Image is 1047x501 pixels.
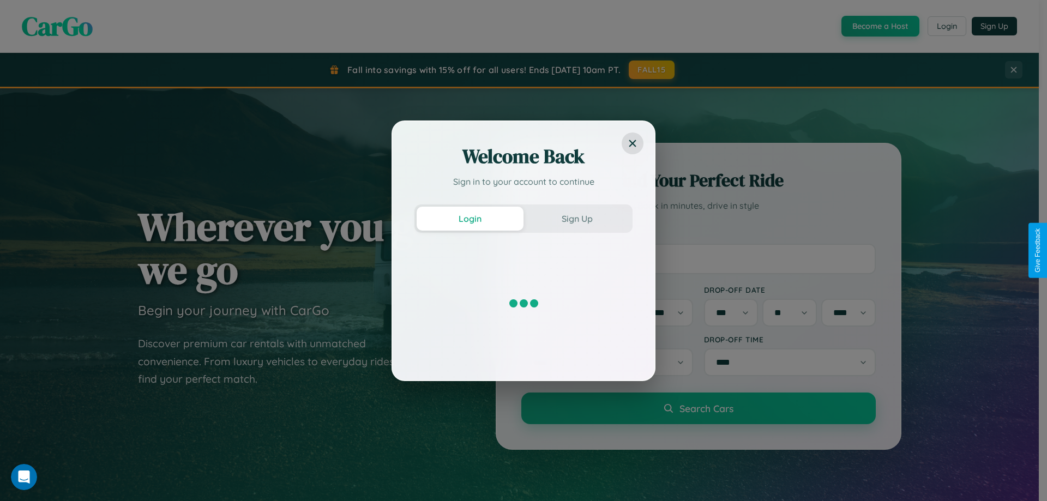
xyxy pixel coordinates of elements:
h2: Welcome Back [414,143,633,170]
div: Give Feedback [1034,228,1042,273]
iframe: Intercom live chat [11,464,37,490]
button: Sign Up [523,207,630,231]
button: Login [417,207,523,231]
p: Sign in to your account to continue [414,175,633,188]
